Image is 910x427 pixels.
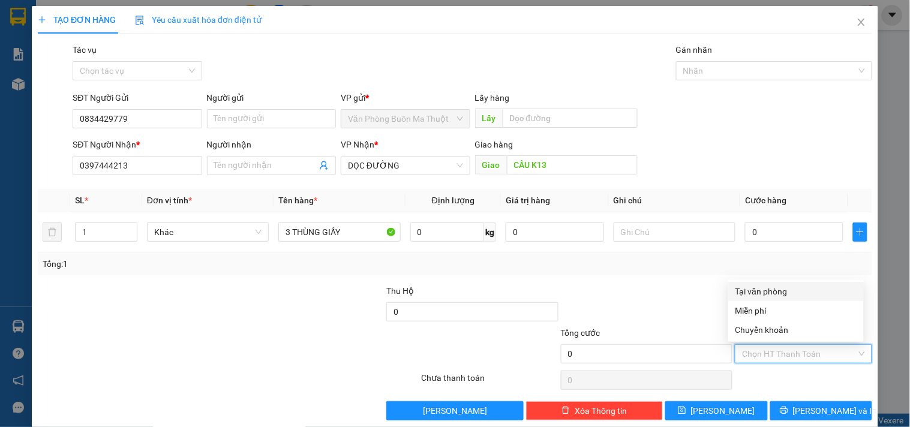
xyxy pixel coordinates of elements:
[386,286,414,296] span: Thu Hộ
[38,15,116,25] span: TẠO ĐƠN HÀNG
[341,140,374,149] span: VP Nhận
[147,196,192,205] span: Đơn vị tính
[386,401,523,420] button: [PERSON_NAME]
[475,155,507,175] span: Giao
[793,404,877,417] span: [PERSON_NAME] và In
[73,91,202,104] div: SĐT Người Gửi
[691,404,755,417] span: [PERSON_NAME]
[103,10,187,39] div: DỌC ĐƯỜNG
[9,85,28,98] span: CR :
[10,53,94,70] div: 0329909533
[506,222,604,242] input: 0
[735,323,857,336] div: Chuyển khoản
[10,11,29,24] span: Gửi:
[207,138,336,151] div: Người nhận
[780,406,788,416] span: printer
[43,257,352,270] div: Tổng: 1
[73,45,97,55] label: Tác vụ
[38,16,46,24] span: plus
[423,404,487,417] span: [PERSON_NAME]
[348,110,462,128] span: Văn Phòng Buôn Ma Thuột
[526,401,663,420] button: deleteXóa Thông tin
[120,56,164,77] span: BXLA
[561,328,600,338] span: Tổng cước
[665,401,767,420] button: save[PERSON_NAME]
[278,196,317,205] span: Tên hàng
[853,222,867,242] button: plus
[341,91,470,104] div: VP gửi
[678,406,686,416] span: save
[857,17,866,27] span: close
[676,45,713,55] label: Gán nhãn
[561,406,570,416] span: delete
[575,404,627,417] span: Xóa Thông tin
[420,371,559,392] div: Chưa thanh toán
[475,140,513,149] span: Giao hàng
[432,196,474,205] span: Định lượng
[9,84,96,98] div: 50.000
[506,196,550,205] span: Giá trị hàng
[845,6,878,40] button: Close
[507,155,638,175] input: Dọc đường
[735,285,857,298] div: Tại văn phòng
[75,196,85,205] span: SL
[854,227,867,237] span: plus
[475,109,503,128] span: Lấy
[745,196,786,205] span: Cước hàng
[103,39,187,56] div: 0937303309
[103,11,131,24] span: Nhận:
[609,189,740,212] th: Ghi chú
[154,223,262,241] span: Khác
[348,157,462,175] span: DỌC ĐƯỜNG
[135,15,262,25] span: Yêu cầu xuất hóa đơn điện tử
[135,16,145,25] img: icon
[207,91,336,104] div: Người gửi
[484,222,496,242] span: kg
[73,138,202,151] div: SĐT Người Nhận
[10,10,94,53] div: Văn Phòng Buôn Ma Thuột
[735,304,857,317] div: Miễn phí
[503,109,638,128] input: Dọc đường
[770,401,872,420] button: printer[PERSON_NAME] và In
[475,93,510,103] span: Lấy hàng
[103,62,120,75] span: DĐ:
[278,222,400,242] input: VD: Bàn, Ghế
[319,161,329,170] span: user-add
[614,222,735,242] input: Ghi Chú
[43,222,62,242] button: delete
